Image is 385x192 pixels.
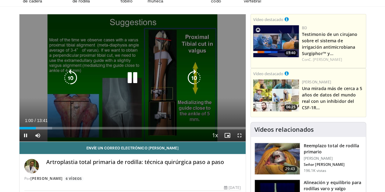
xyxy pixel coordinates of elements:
video-js: Video Player [19,14,246,142]
a: BD [302,25,307,30]
a: 06:25 [253,79,299,111]
font: Vídeos relacionados [254,125,314,134]
a: C. [PERSON_NAME] [309,57,342,62]
font: 29:43 [285,166,295,171]
button: Mute [32,129,44,141]
a: [PERSON_NAME] [302,79,331,85]
a: [PERSON_NAME] [30,176,63,181]
font: Envíe un correo electrónico [PERSON_NAME] [86,146,179,150]
font: Con [302,57,309,62]
span: 1:00 [25,118,33,123]
font: Artroplastia total primaria de rodilla: técnica quirúrgica paso a paso [46,158,224,166]
font: Alineación y equilibrio para rodillas varo y valgo [304,180,362,191]
font: Vídeo destacado [253,71,283,76]
a: Una mirada más de cerca a 5 años de datos del mundo real con un inhibidor del CSF-1R… [302,86,362,110]
button: Playback Rate [209,129,221,141]
div: Progress Bar [19,127,246,129]
a: 6 vídeos [64,176,84,181]
font: 03:40 [286,50,296,55]
a: 03:40 [253,25,299,57]
font: [PERSON_NAME] [304,156,333,161]
font: 6 vídeos [66,176,82,181]
font: Reemplazo total de rodilla primario [304,143,359,155]
button: Fullscreen [233,129,246,141]
img: 93c22cae-14d1-47f0-9e4a-a244e824b022.png.150x105_q85_crop-smart_upscale.jpg [253,79,299,111]
span: 13:41 [37,118,47,123]
font: 196.1K vistas [304,168,327,173]
a: Envíe un correo electrónico [PERSON_NAME] [19,142,246,154]
font: [DATE] [229,185,240,190]
button: Pause [19,129,32,141]
img: Avatar [24,159,39,173]
button: Enable picture-in-picture mode [221,129,233,141]
img: 70422da6-974a-44ac-bf9d-78c82a89d891.150x105_q85_crop-smart_upscale.jpg [253,25,299,57]
font: 06:25 [286,104,296,110]
font: Señor [PERSON_NAME] [304,162,345,167]
img: 297061_3.png.150x105_q85_crop-smart_upscale.jpg [255,143,300,175]
font: Vídeo destacado [253,17,283,22]
span: / [35,118,36,123]
a: Testimonio de un cirujano sobre el sistema de irrigación antimicrobiana Surgiphor™ y… [302,31,358,56]
a: 29:43 Reemplazo total de rodilla primario [PERSON_NAME] Señor [PERSON_NAME] 196.1K vistas [254,143,362,175]
font: Por [24,176,31,181]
